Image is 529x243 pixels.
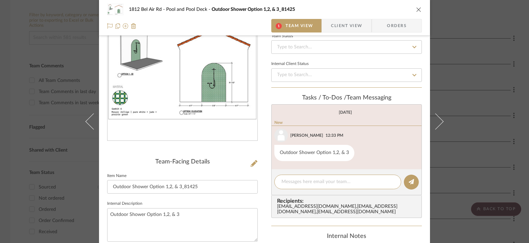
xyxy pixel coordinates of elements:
[131,23,136,29] img: Remove from project
[286,19,313,32] span: Team View
[331,19,362,32] span: Client View
[271,62,309,66] div: Internal Client Status
[271,68,422,82] input: Type to Search…
[277,204,419,215] div: [EMAIL_ADDRESS][DOMAIN_NAME] , [EMAIL_ADDRESS][DOMAIN_NAME] , [EMAIL_ADDRESS][DOMAIN_NAME]
[212,7,295,12] span: Outdoor Shower Option 1,2, & 3_81425
[290,132,323,138] div: [PERSON_NAME]
[271,40,422,54] input: Type to Search…
[271,94,422,102] div: team Messaging
[107,3,123,16] img: 15efef34-75ad-413a-bd6c-1678628e1613_48x40.jpg
[274,129,288,142] img: user_avatar.png
[166,7,212,12] span: Pool and Pool Deck
[271,35,293,38] div: Team Status
[271,233,422,240] div: Internal Notes
[107,15,257,120] div: 0
[379,19,414,32] span: Orders
[272,120,422,126] div: New
[107,158,258,166] div: Team-Facing Details
[276,23,282,29] span: 1
[302,95,347,101] span: Tasks / To-Dos /
[129,7,166,12] span: 1812 Bel Air Rd
[326,132,343,138] div: 12:33 PM
[274,145,354,161] div: Outdoor Shower Option 1,2, & 3
[107,202,142,205] label: Internal Description
[107,180,258,194] input: Enter Item Name
[277,198,419,204] span: Recipients:
[339,110,352,115] div: [DATE]
[416,6,422,13] button: close
[107,15,257,120] img: 15efef34-75ad-413a-bd6c-1678628e1613_436x436.jpg
[107,174,126,178] label: Item Name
